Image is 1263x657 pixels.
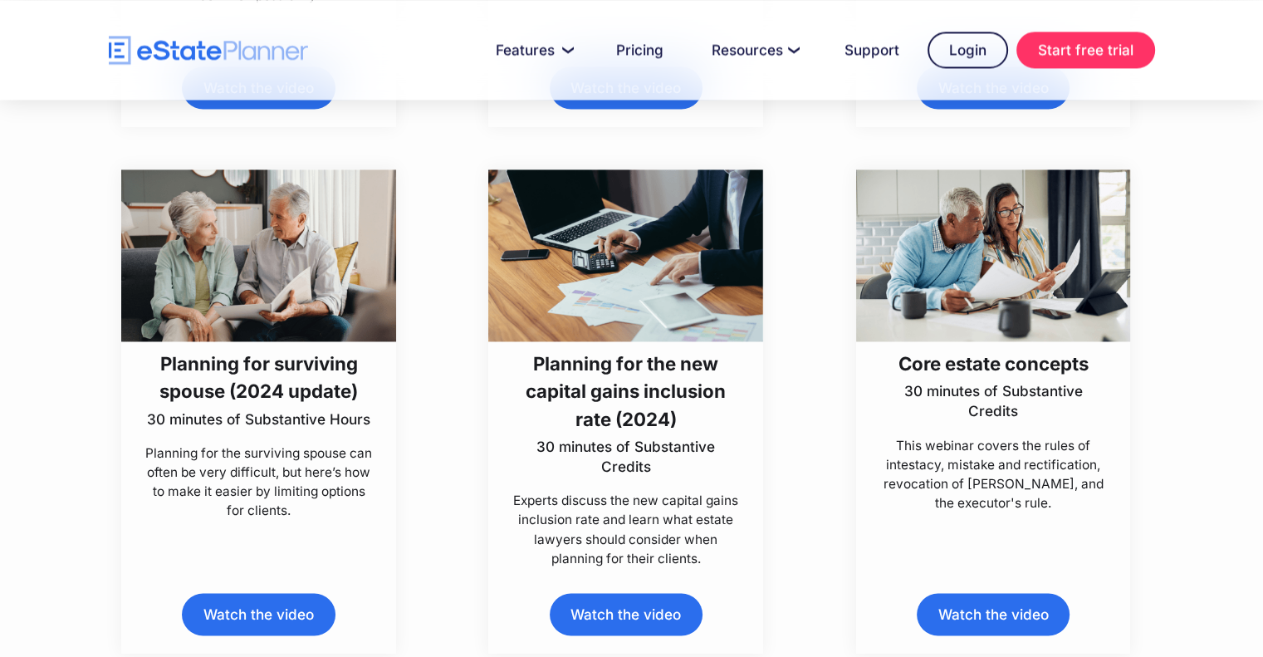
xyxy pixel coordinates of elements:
[144,409,374,429] p: 30 minutes of Substantive Hours
[917,593,1070,635] a: Watch the video
[109,36,308,65] a: home
[488,169,763,568] a: Planning for the new capital gains inclusion rate (2024)30 minutes of Substantive CreditsExperts ...
[825,33,919,66] a: Support
[879,350,1108,377] h3: Core estate concepts
[512,437,741,477] p: 30 minutes of Substantive Credits
[121,169,396,521] a: Planning for surviving spouse (2024 update)30 minutes of Substantive HoursPlanning for the surviv...
[856,169,1131,512] a: Core estate concepts30 minutes of Substantive CreditsThis webinar covers the rules of intestacy, ...
[182,593,335,635] a: Watch the video
[879,436,1108,513] p: This webinar covers the rules of intestacy, mistake and rectification, revocation of [PERSON_NAME...
[476,33,588,66] a: Features
[1016,32,1155,68] a: Start free trial
[879,381,1108,421] p: 30 minutes of Substantive Credits
[928,32,1008,68] a: Login
[144,350,374,405] h3: Planning for surviving spouse (2024 update)
[550,593,702,635] a: Watch the video
[596,33,683,66] a: Pricing
[512,491,741,568] p: Experts discuss the new capital gains inclusion rate and learn what estate lawyers should conside...
[692,33,816,66] a: Resources
[144,444,374,521] p: Planning for the surviving spouse can often be very difficult, but here’s how to make it easier b...
[512,350,741,433] h3: Planning for the new capital gains inclusion rate (2024)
